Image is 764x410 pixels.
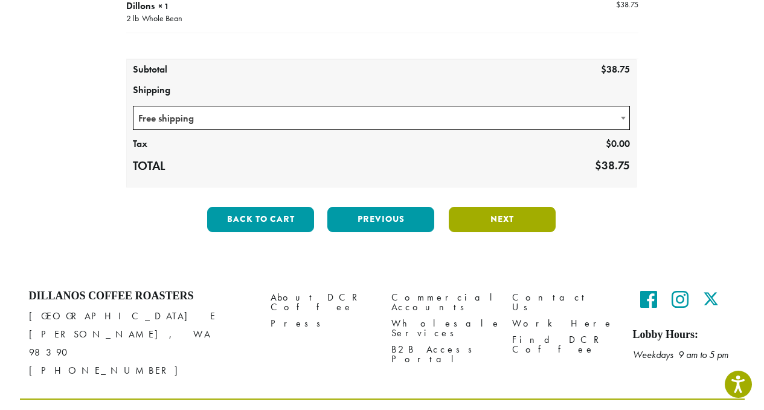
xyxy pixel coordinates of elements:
[133,106,630,130] span: Free shipping
[139,13,182,25] p: Whole Bean
[601,63,630,76] bdi: 38.75
[512,332,615,358] a: Find DCR Coffee
[633,328,736,342] h5: Lobby Hours:
[127,60,229,80] th: Subtotal
[391,342,494,368] a: B2B Access Portal
[271,316,373,332] a: Press
[127,134,229,155] th: Tax
[29,307,252,380] p: [GEOGRAPHIC_DATA] E [PERSON_NAME], WA 98390 [PHONE_NUMBER]
[126,13,139,25] p: 2 lb
[601,63,606,76] span: $
[512,290,615,316] a: Contact Us
[595,158,602,173] span: $
[606,137,611,150] span: $
[127,80,637,101] th: Shipping
[127,155,229,178] th: Total
[29,290,252,303] h4: Dillanos Coffee Roasters
[633,348,728,361] em: Weekdays 9 am to 5 pm
[512,316,615,332] a: Work Here
[449,207,556,232] button: Next
[391,316,494,342] a: Wholesale Services
[327,207,434,232] button: Previous
[133,106,631,130] span: Free shipping
[595,158,630,173] bdi: 38.75
[158,1,169,11] strong: × 1
[606,137,630,150] bdi: 0.00
[391,290,494,316] a: Commercial Accounts
[271,290,373,316] a: About DCR Coffee
[207,207,314,232] button: Back to cart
